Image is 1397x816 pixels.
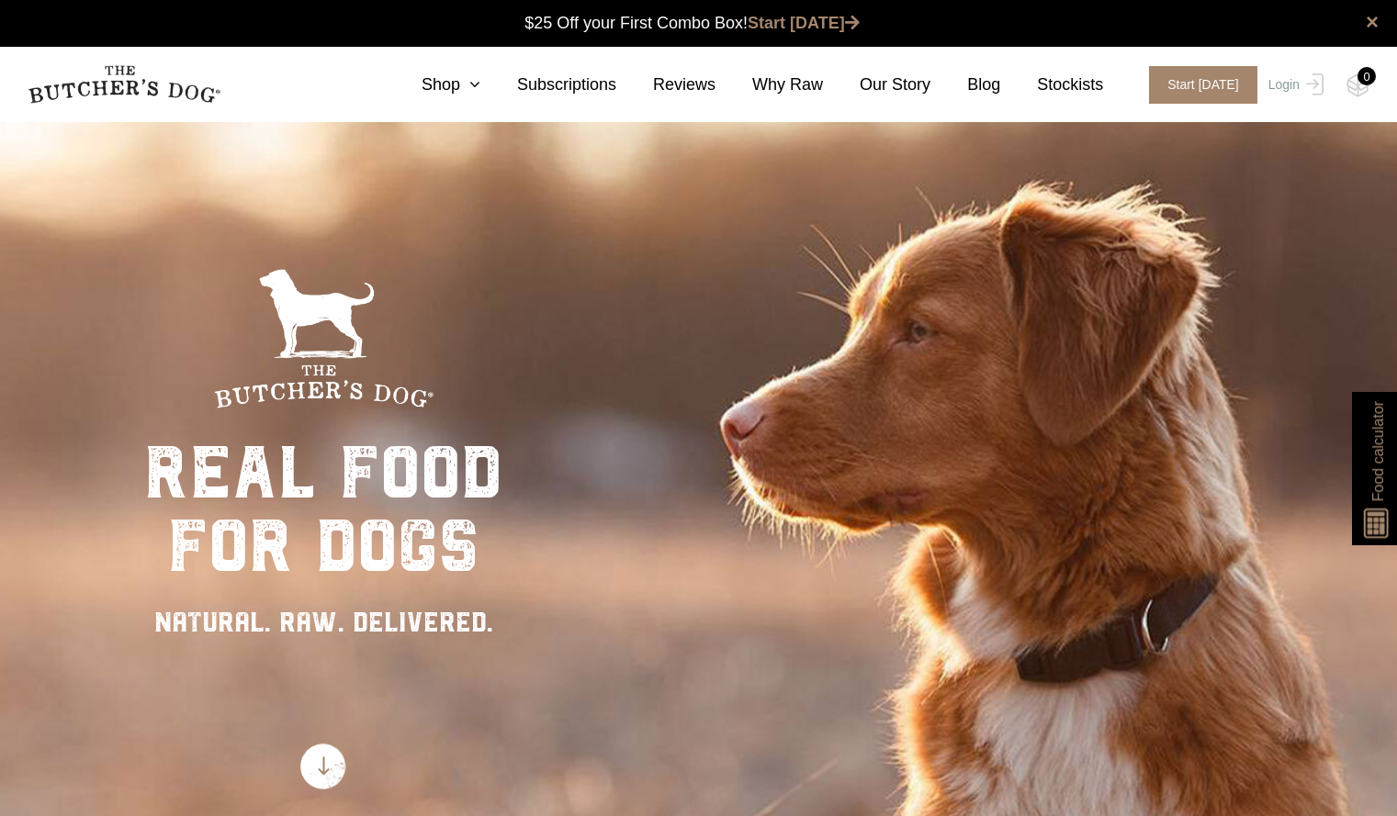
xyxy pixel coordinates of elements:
a: Subscriptions [480,73,616,97]
a: Start [DATE] [1131,66,1264,104]
span: Start [DATE] [1149,66,1257,104]
a: Login [1264,66,1324,104]
img: TBD_Cart-Empty.png [1346,73,1369,97]
a: Start [DATE] [748,14,860,32]
div: NATURAL. RAW. DELIVERED. [144,601,502,643]
div: real food for dogs [144,436,502,583]
div: 0 [1358,67,1376,85]
a: close [1366,11,1379,33]
a: Shop [385,73,480,97]
a: Our Story [823,73,930,97]
a: Reviews [616,73,715,97]
a: Why Raw [715,73,823,97]
a: Blog [930,73,1000,97]
span: Food calculator [1367,401,1389,501]
a: Stockists [1000,73,1103,97]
